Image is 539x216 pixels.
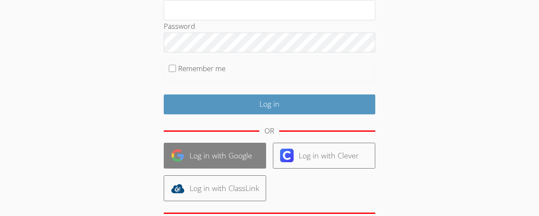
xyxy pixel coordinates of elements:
[264,125,274,137] div: OR
[171,182,184,195] img: classlink-logo-d6bb404cc1216ec64c9a2012d9dc4662098be43eaf13dc465df04b49fa7ab582.svg
[171,149,184,162] img: google-logo-50288ca7cdecda66e5e0955fdab243c47b7ad437acaf1139b6f446037453330a.svg
[164,94,375,114] input: Log in
[164,175,266,201] a: Log in with ClassLink
[164,21,195,31] label: Password
[280,149,294,162] img: clever-logo-6eab21bc6e7a338710f1a6ff85c0baf02591cd810cc4098c63d3a4b26e2feb20.svg
[164,143,266,169] a: Log in with Google
[273,143,375,169] a: Log in with Clever
[178,64,225,73] label: Remember me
